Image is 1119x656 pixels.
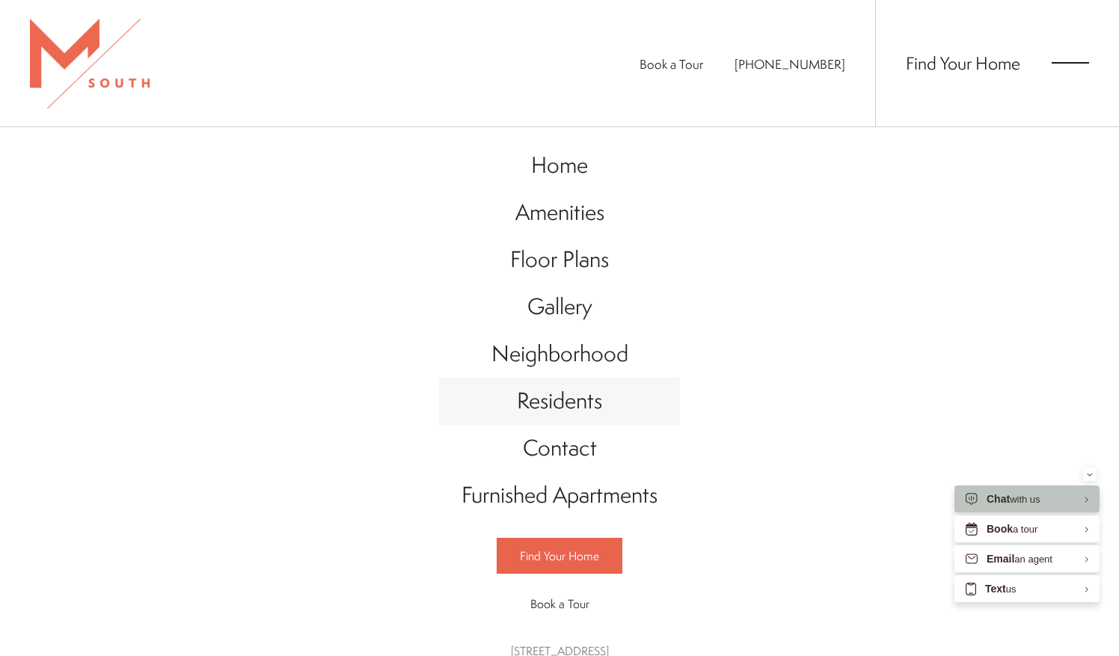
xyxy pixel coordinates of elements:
span: Find Your Home [520,548,599,564]
a: Find Your Home [497,538,622,574]
span: Home [531,150,588,180]
span: Book a Tour [530,595,589,612]
span: Furnished Apartments [462,479,657,510]
span: Amenities [515,197,604,227]
button: Open Menu [1052,56,1089,70]
a: Go to Furnished Apartments (opens in a new tab) [439,472,680,519]
a: Go to Home [439,142,680,189]
a: Go to Neighborhood [439,331,680,378]
a: Book a Tour [497,586,622,621]
a: Go to Floor Plans [439,236,680,283]
span: Residents [517,385,602,416]
span: Gallery [527,291,592,322]
span: Contact [523,432,597,463]
a: Go to Residents [439,378,680,425]
a: Go to Contact [439,425,680,472]
span: Floor Plans [510,244,609,275]
a: Find Your Home [906,51,1020,75]
span: [PHONE_NUMBER] [735,55,845,73]
a: Go to Amenities [439,189,680,236]
img: MSouth [30,19,150,108]
a: Book a Tour [640,55,703,73]
span: Neighborhood [491,338,628,369]
a: Go to Gallery [439,283,680,331]
a: Call Us at 813-570-8014 [735,55,845,73]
